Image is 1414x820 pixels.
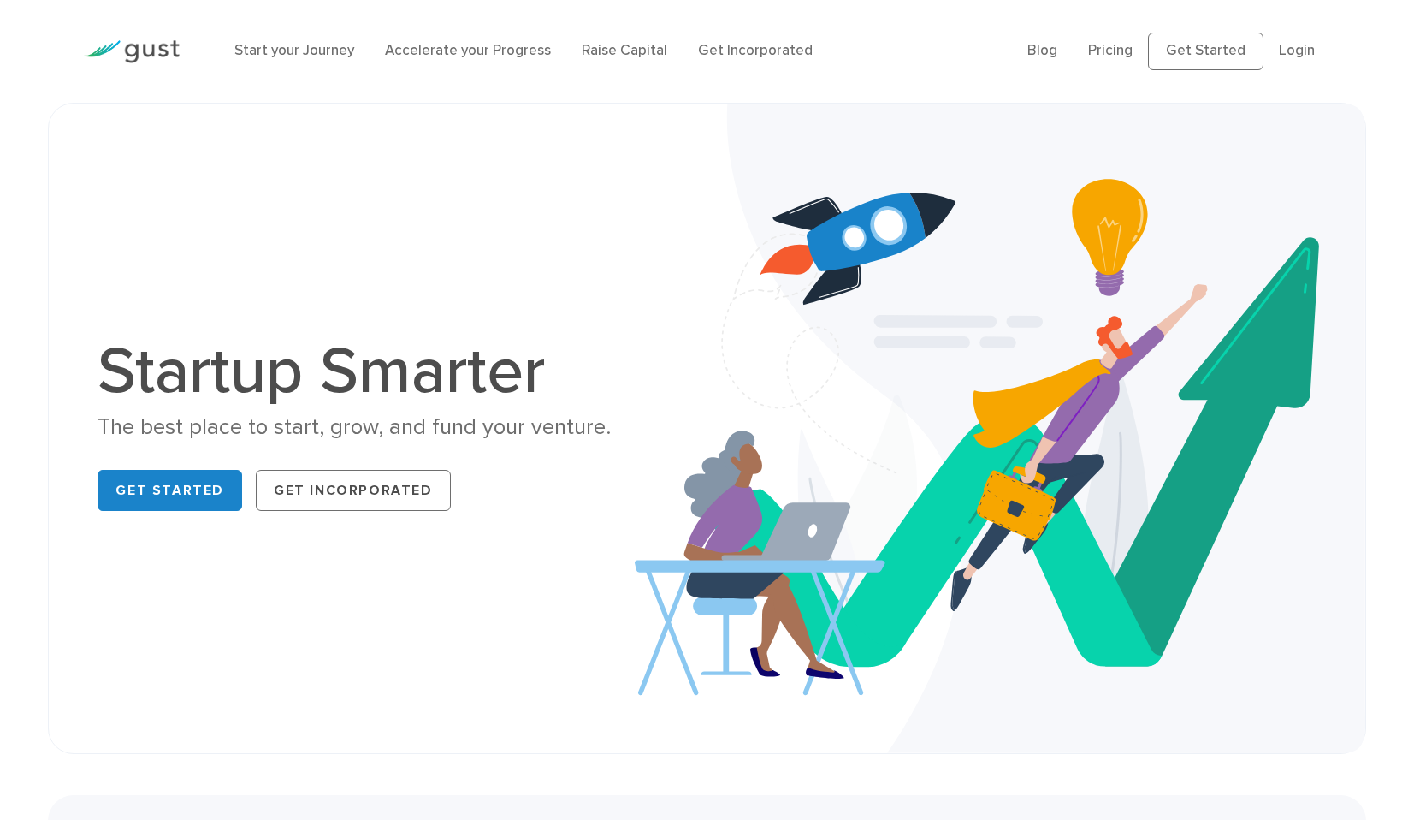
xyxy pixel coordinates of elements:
[1088,42,1133,59] a: Pricing
[698,42,813,59] a: Get Incorporated
[84,40,180,63] img: Gust Logo
[234,42,354,59] a: Start your Journey
[1148,33,1263,70] a: Get Started
[256,470,451,511] a: Get Incorporated
[582,42,667,59] a: Raise Capital
[98,470,242,511] a: Get Started
[635,104,1365,753] img: Startup Smarter Hero
[98,413,688,443] div: The best place to start, grow, and fund your venture.
[1279,42,1315,59] a: Login
[1027,42,1057,59] a: Blog
[385,42,551,59] a: Accelerate your Progress
[98,339,688,404] h1: Startup Smarter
